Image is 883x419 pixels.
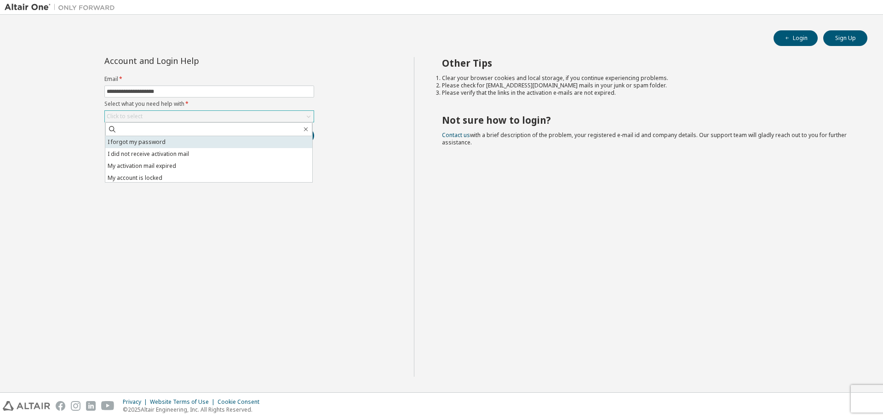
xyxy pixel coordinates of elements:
[104,57,272,64] div: Account and Login Help
[3,401,50,411] img: altair_logo.svg
[5,3,120,12] img: Altair One
[442,82,851,89] li: Please check for [EMAIL_ADDRESS][DOMAIN_NAME] mails in your junk or spam folder.
[56,401,65,411] img: facebook.svg
[218,398,265,406] div: Cookie Consent
[101,401,115,411] img: youtube.svg
[442,75,851,82] li: Clear your browser cookies and local storage, if you continue experiencing problems.
[107,113,143,120] div: Click to select
[71,401,80,411] img: instagram.svg
[442,89,851,97] li: Please verify that the links in the activation e-mails are not expired.
[442,131,470,139] a: Contact us
[105,111,314,122] div: Click to select
[105,136,312,148] li: I forgot my password
[104,100,314,108] label: Select what you need help with
[123,398,150,406] div: Privacy
[86,401,96,411] img: linkedin.svg
[123,406,265,413] p: © 2025 Altair Engineering, Inc. All Rights Reserved.
[823,30,867,46] button: Sign Up
[442,57,851,69] h2: Other Tips
[442,114,851,126] h2: Not sure how to login?
[150,398,218,406] div: Website Terms of Use
[442,131,847,146] span: with a brief description of the problem, your registered e-mail id and company details. Our suppo...
[104,75,314,83] label: Email
[774,30,818,46] button: Login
